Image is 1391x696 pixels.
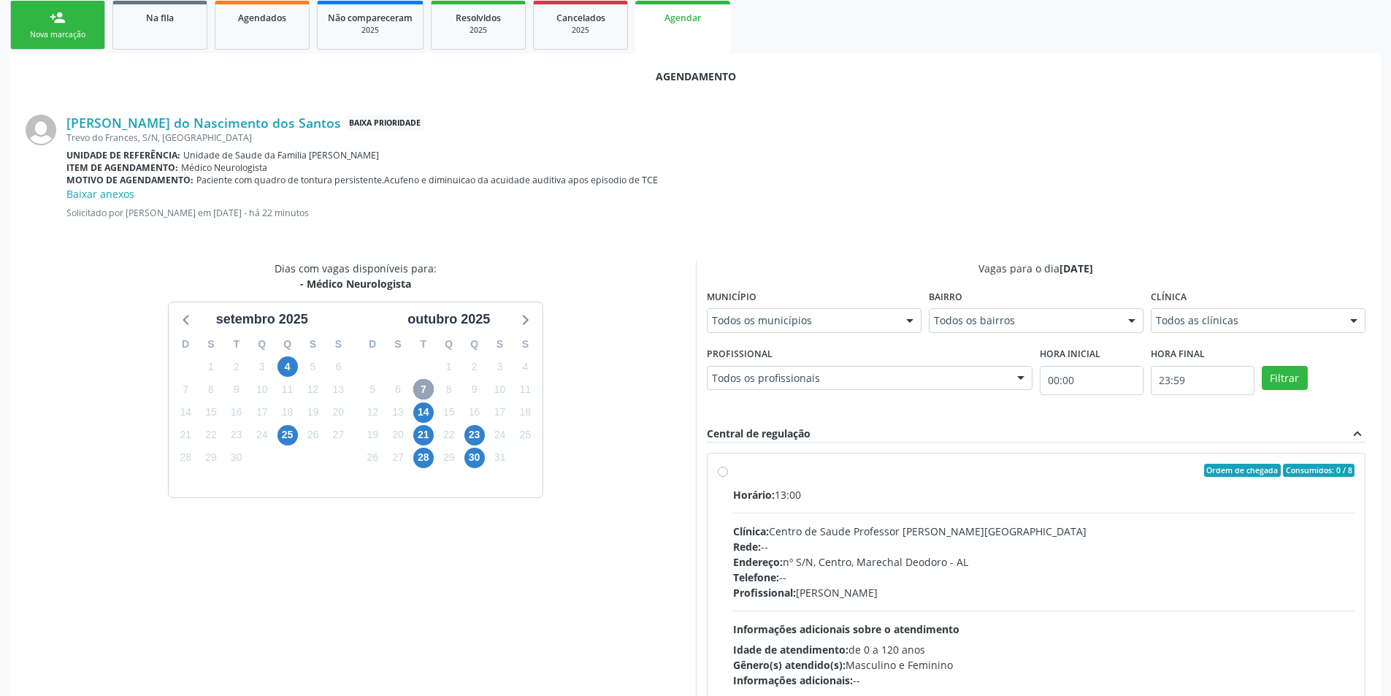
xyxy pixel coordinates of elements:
[1283,464,1354,477] span: Consumidos: 0 / 8
[300,333,326,356] div: S
[1262,366,1308,391] button: Filtrar
[66,149,180,161] b: Unidade de referência:
[277,356,298,377] span: quinta-feira, 4 de setembro de 2025
[1151,343,1205,366] label: Hora final
[199,333,224,356] div: S
[26,69,1365,84] div: Agendamento
[733,524,1355,539] div: Centro de Saude Professor [PERSON_NAME][GEOGRAPHIC_DATA]
[201,356,221,377] span: segunda-feira, 1 de setembro de 2025
[326,333,351,356] div: S
[362,448,383,468] span: domingo, 26 de outubro de 2025
[252,356,272,377] span: quarta-feira, 3 de setembro de 2025
[515,356,535,377] span: sábado, 4 de outubro de 2025
[252,402,272,423] span: quarta-feira, 17 de setembro de 2025
[733,643,848,657] span: Idade de atendimento:
[544,25,617,36] div: 2025
[328,379,348,399] span: sábado, 13 de setembro de 2025
[439,448,459,468] span: quarta-feira, 29 de outubro de 2025
[413,379,434,399] span: terça-feira, 7 de outubro de 2025
[1040,366,1143,395] input: Selecione o horário
[26,115,56,145] img: img
[733,642,1355,657] div: de 0 a 120 anos
[302,425,323,445] span: sexta-feira, 26 de setembro de 2025
[733,539,1355,554] div: --
[439,402,459,423] span: quarta-feira, 15 de outubro de 2025
[464,402,485,423] span: quinta-feira, 16 de outubro de 2025
[712,313,892,328] span: Todos os municípios
[302,356,323,377] span: sexta-feira, 5 de setembro de 2025
[66,174,193,186] b: Motivo de agendamento:
[733,673,853,687] span: Informações adicionais:
[707,426,811,442] div: Central de regulação
[21,29,94,40] div: Nova marcação
[464,356,485,377] span: quinta-feira, 2 de outubro de 2025
[223,333,249,356] div: T
[277,425,298,445] span: quinta-feira, 25 de setembro de 2025
[201,448,221,468] span: segunda-feira, 29 de setembro de 2025
[328,25,413,36] div: 2025
[201,425,221,445] span: segunda-feira, 22 de setembro de 2025
[489,379,510,399] span: sexta-feira, 10 de outubro de 2025
[275,261,437,291] div: Dias com vagas disponíveis para:
[489,448,510,468] span: sexta-feira, 31 de outubro de 2025
[1349,426,1365,442] i: expand_less
[388,379,408,399] span: segunda-feira, 6 de outubro de 2025
[489,402,510,423] span: sexta-feira, 17 de outubro de 2025
[929,286,962,309] label: Bairro
[733,585,1355,600] div: [PERSON_NAME]
[513,333,538,356] div: S
[515,402,535,423] span: sábado, 18 de outubro de 2025
[252,425,272,445] span: quarta-feira, 24 de setembro de 2025
[226,379,247,399] span: terça-feira, 9 de setembro de 2025
[328,356,348,377] span: sábado, 6 de setembro de 2025
[489,356,510,377] span: sexta-feira, 3 de outubro de 2025
[733,570,1355,585] div: --
[226,356,247,377] span: terça-feira, 2 de setembro de 2025
[1151,286,1187,309] label: Clínica
[66,161,178,174] b: Item de agendamento:
[733,622,959,636] span: Informações adicionais sobre o atendimento
[226,402,247,423] span: terça-feira, 16 de setembro de 2025
[226,425,247,445] span: terça-feira, 23 de setembro de 2025
[201,402,221,423] span: segunda-feira, 15 de setembro de 2025
[66,131,1365,144] div: Trevo do Frances, S/N, [GEOGRAPHIC_DATA]
[66,207,1365,219] p: Solicitado por [PERSON_NAME] em [DATE] - há 22 minutos
[733,524,769,538] span: Clínica:
[175,379,196,399] span: domingo, 7 de setembro de 2025
[442,25,515,36] div: 2025
[346,115,424,131] span: Baixa Prioridade
[439,425,459,445] span: quarta-feira, 22 de outubro de 2025
[436,333,461,356] div: Q
[733,540,761,554] span: Rede:
[328,425,348,445] span: sábado, 27 de setembro de 2025
[175,448,196,468] span: domingo, 28 de setembro de 2025
[201,379,221,399] span: segunda-feira, 8 de setembro de 2025
[1204,464,1281,477] span: Ordem de chegada
[275,333,300,356] div: Q
[413,448,434,468] span: terça-feira, 28 de outubro de 2025
[707,286,756,309] label: Município
[464,448,485,468] span: quinta-feira, 30 de outubro de 2025
[1156,313,1336,328] span: Todos as clínicas
[362,425,383,445] span: domingo, 19 de outubro de 2025
[456,12,501,24] span: Resolvidos
[410,333,436,356] div: T
[196,174,658,186] span: Paciente com quadro de tontura persistente.Acufeno e diminuicao da acuidade auditiva apos episodi...
[183,149,379,161] span: Unidade de Saude da Familia [PERSON_NAME]
[210,310,314,329] div: setembro 2025
[362,379,383,399] span: domingo, 5 de outubro de 2025
[388,448,408,468] span: segunda-feira, 27 de outubro de 2025
[413,402,434,423] span: terça-feira, 14 de outubro de 2025
[388,425,408,445] span: segunda-feira, 20 de outubro de 2025
[733,487,1355,502] div: 13:00
[556,12,605,24] span: Cancelados
[733,657,1355,673] div: Masculino e Feminino
[302,402,323,423] span: sexta-feira, 19 de setembro de 2025
[707,343,773,366] label: Profissional
[252,379,272,399] span: quarta-feira, 10 de setembro de 2025
[733,488,775,502] span: Horário:
[934,313,1114,328] span: Todos os bairros
[1059,261,1093,275] span: [DATE]
[50,9,66,26] div: person_add
[464,379,485,399] span: quinta-feira, 9 de outubro de 2025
